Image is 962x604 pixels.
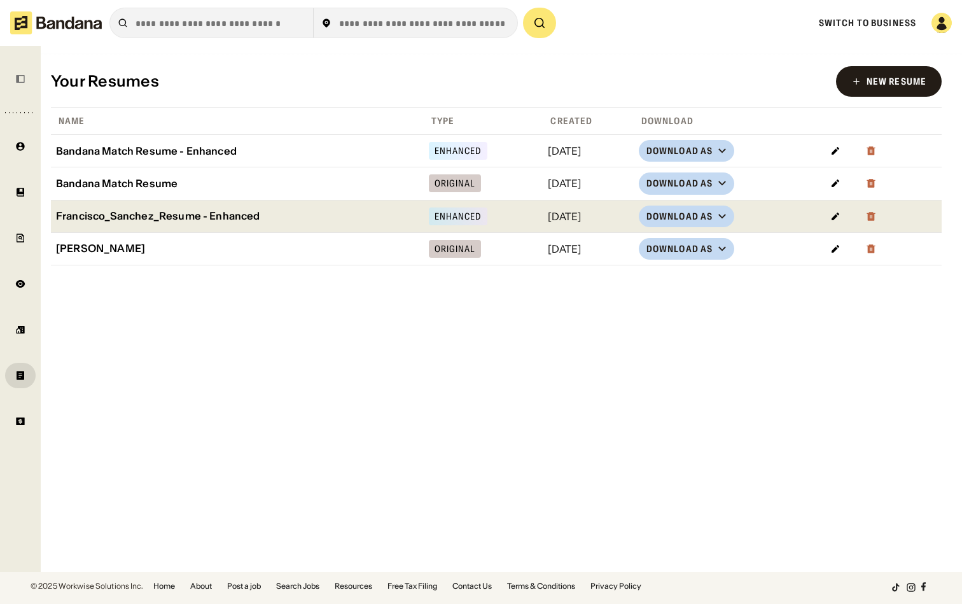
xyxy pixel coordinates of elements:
div: Type [426,115,454,127]
div: Francisco_Sanchez_Resume - Enhanced [56,210,419,222]
a: Post a job [227,582,261,590]
div: Download as [646,243,713,255]
a: Privacy Policy [590,582,641,590]
div: Created [545,115,592,127]
a: Home [153,582,175,590]
div: New Resume [867,77,926,86]
div: Name [53,115,85,127]
div: [PERSON_NAME] [56,242,419,255]
div: Bandana Match Resume [56,178,419,190]
div: [DATE] [548,244,628,254]
div: Enhanced [435,146,482,155]
div: Download as [646,211,713,222]
div: [DATE] [548,211,628,221]
a: Free Tax Filing [387,582,437,590]
div: Bandana Match Resume - Enhanced [56,145,419,157]
a: Terms & Conditions [507,582,575,590]
div: [DATE] [548,178,628,188]
a: Switch to Business [819,17,916,29]
div: [DATE] [548,146,628,156]
a: About [190,582,212,590]
div: Your Resumes [51,73,159,91]
div: Download as [646,145,713,157]
a: Contact Us [452,582,492,590]
div: Enhanced [435,212,482,221]
div: Download as [646,178,713,189]
div: Original [435,244,475,253]
img: Bandana logotype [10,11,102,34]
a: Search Jobs [276,582,319,590]
div: © 2025 Workwise Solutions Inc. [31,582,143,590]
div: Download [636,115,694,127]
a: Resources [335,582,372,590]
div: Original [435,179,475,188]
